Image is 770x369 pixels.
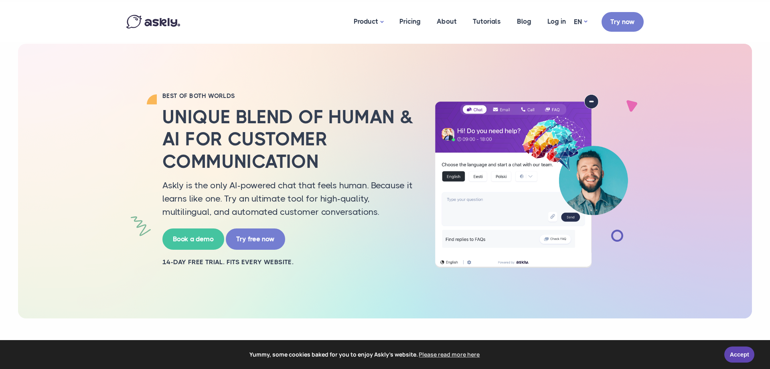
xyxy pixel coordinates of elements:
h2: Unique blend of human & AI for customer communication [162,106,415,173]
a: Accept [724,347,754,363]
img: AI multilingual chat [427,94,636,268]
a: EN [574,16,587,28]
a: Tutorials [465,2,509,41]
a: Try now [602,12,644,32]
h2: 14-day free trial. Fits every website. [162,258,415,267]
img: Askly [126,15,180,29]
a: Try free now [226,228,285,250]
a: Product [346,2,391,42]
a: About [429,2,465,41]
p: Askly is the only AI-powered chat that feels human. Because it learns like one. Try an ultimate t... [162,179,415,218]
h2: BEST OF BOTH WORLDS [162,92,415,100]
a: Pricing [391,2,429,41]
span: Yummy, some cookies baked for you to enjoy Askly's website. [12,349,719,361]
a: Blog [509,2,539,41]
a: Log in [539,2,574,41]
a: Book a demo [162,228,224,250]
a: learn more about cookies [418,349,481,361]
